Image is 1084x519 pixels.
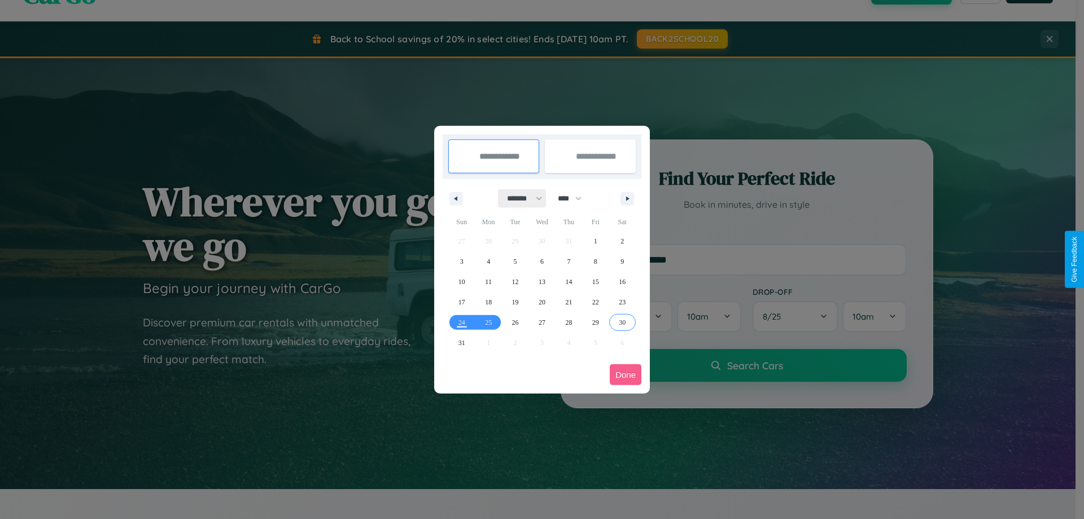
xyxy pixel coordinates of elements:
span: 20 [539,292,545,312]
button: 11 [475,272,501,292]
span: Sun [448,213,475,231]
div: Give Feedback [1070,237,1078,282]
button: 15 [582,272,609,292]
span: 3 [460,251,464,272]
span: 27 [539,312,545,333]
button: 20 [528,292,555,312]
span: 7 [567,251,570,272]
button: 25 [475,312,501,333]
span: 23 [619,292,626,312]
span: 26 [512,312,519,333]
button: 27 [528,312,555,333]
button: 29 [582,312,609,333]
span: 17 [458,292,465,312]
button: 8 [582,251,609,272]
span: 8 [594,251,597,272]
button: 9 [609,251,636,272]
span: Fri [582,213,609,231]
button: 19 [502,292,528,312]
button: 28 [556,312,582,333]
span: 31 [458,333,465,353]
span: 15 [592,272,599,292]
span: 24 [458,312,465,333]
button: 14 [556,272,582,292]
button: 31 [448,333,475,353]
span: 29 [592,312,599,333]
button: 16 [609,272,636,292]
button: 5 [502,251,528,272]
span: Thu [556,213,582,231]
button: 4 [475,251,501,272]
span: Tue [502,213,528,231]
button: 26 [502,312,528,333]
span: 9 [620,251,624,272]
button: 10 [448,272,475,292]
span: 13 [539,272,545,292]
button: Done [610,364,641,385]
span: 5 [514,251,517,272]
span: 2 [620,231,624,251]
button: 17 [448,292,475,312]
span: 4 [487,251,490,272]
button: 21 [556,292,582,312]
button: 3 [448,251,475,272]
button: 7 [556,251,582,272]
span: Sat [609,213,636,231]
span: 28 [565,312,572,333]
button: 12 [502,272,528,292]
span: 21 [565,292,572,312]
button: 18 [475,292,501,312]
button: 6 [528,251,555,272]
span: 6 [540,251,544,272]
span: 12 [512,272,519,292]
span: 11 [485,272,492,292]
span: 25 [485,312,492,333]
span: 10 [458,272,465,292]
span: 14 [565,272,572,292]
span: 30 [619,312,626,333]
span: 22 [592,292,599,312]
span: Wed [528,213,555,231]
button: 1 [582,231,609,251]
button: 13 [528,272,555,292]
button: 2 [609,231,636,251]
span: Mon [475,213,501,231]
button: 23 [609,292,636,312]
span: 1 [594,231,597,251]
span: 16 [619,272,626,292]
button: 22 [582,292,609,312]
button: 30 [609,312,636,333]
span: 19 [512,292,519,312]
span: 18 [485,292,492,312]
button: 24 [448,312,475,333]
